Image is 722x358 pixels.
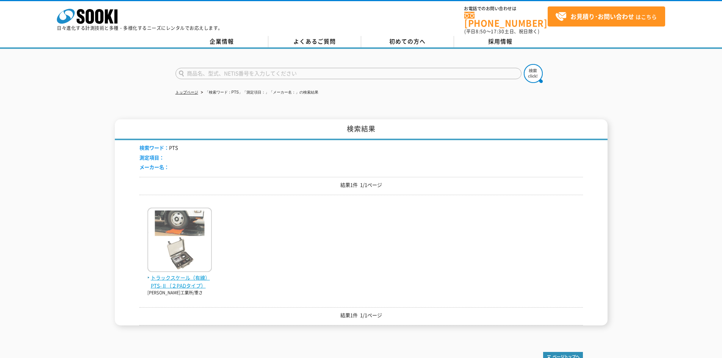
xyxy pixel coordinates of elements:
span: メーカー名： [139,163,169,170]
span: 初めての方へ [389,37,426,45]
span: (平日 ～ 土日、祝日除く) [464,28,539,35]
span: 測定項目： [139,154,164,161]
strong: お見積り･お問い合わせ [570,12,634,21]
a: お見積り･お問い合わせはこちら [548,6,665,27]
span: トラックスケール（有線） PTS-Ⅱ（２PADタイプ） [147,274,212,290]
a: 初めての方へ [361,36,454,47]
span: 検索ワード： [139,144,169,151]
a: [PHONE_NUMBER] [464,12,548,27]
img: PTS-Ⅱ（２PADタイプ） [147,208,212,274]
li: 「検索ワード：PTS」「測定項目：」「メーカー名：」の検索結果 [199,89,318,97]
a: よくあるご質問 [268,36,361,47]
h1: 検索結果 [115,119,608,140]
a: トップページ [175,90,198,94]
span: はこちら [555,11,657,22]
a: トラックスケール（有線） PTS-Ⅱ（２PADタイプ） [147,266,212,289]
li: PTS [139,144,178,152]
a: 採用情報 [454,36,547,47]
span: 8:50 [476,28,486,35]
p: 日々進化する計測技術と多種・多様化するニーズにレンタルでお応えします。 [57,26,223,30]
img: btn_search.png [524,64,543,83]
span: 17:30 [491,28,504,35]
p: [PERSON_NAME]工業所/重さ [147,290,212,296]
p: 結果1件 1/1ページ [139,311,583,319]
input: 商品名、型式、NETIS番号を入力してください [175,68,522,79]
p: 結果1件 1/1ページ [139,181,583,189]
a: 企業情報 [175,36,268,47]
span: お電話でのお問い合わせは [464,6,548,11]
